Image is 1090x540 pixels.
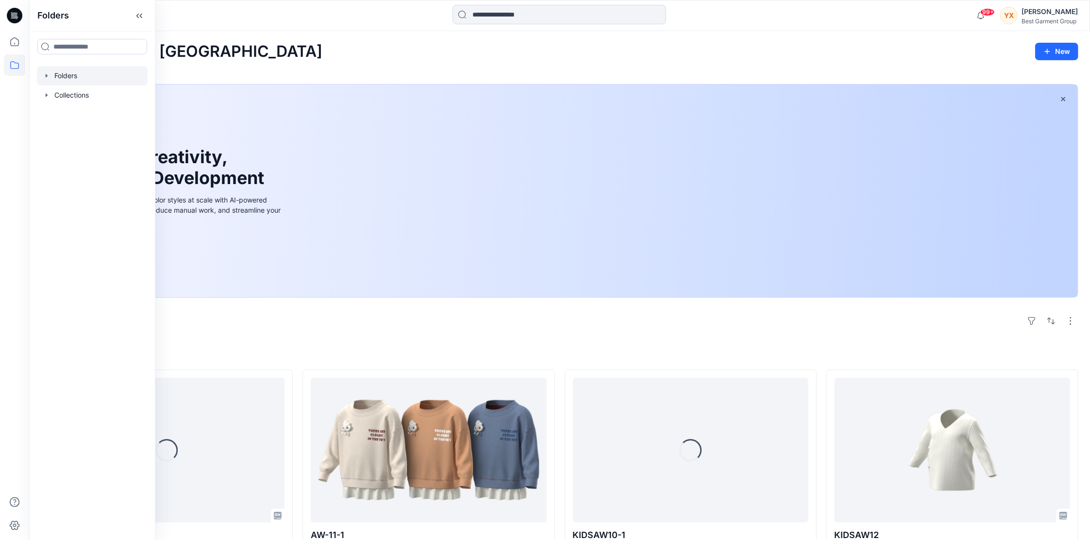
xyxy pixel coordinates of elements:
[311,378,546,523] a: AW-11-1
[1000,7,1018,24] div: YX
[835,378,1070,523] a: KIDSAW12
[1022,17,1078,25] div: Best Garment Group
[1022,6,1078,17] div: [PERSON_NAME]
[65,147,268,188] h1: Unleash Creativity, Speed Up Development
[65,195,283,225] div: Explore ideas faster and recolor styles at scale with AI-powered tools that boost creativity, red...
[65,237,283,256] a: Discover more
[1035,43,1078,60] button: New
[41,43,322,61] h2: Welcome back, [GEOGRAPHIC_DATA]
[41,348,1078,360] h4: Styles
[980,8,995,16] span: 99+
